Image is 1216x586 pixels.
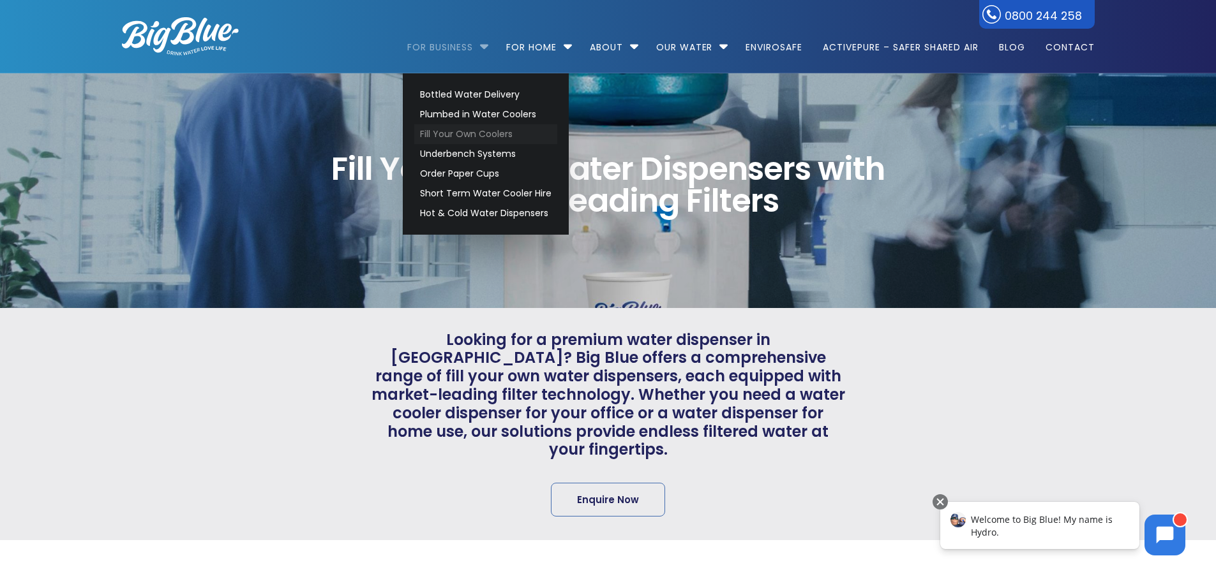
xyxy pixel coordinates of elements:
a: Bottled Water Delivery [414,85,557,105]
img: logo [122,17,239,55]
span: Looking for a premium water dispenser in [GEOGRAPHIC_DATA]? Big Blue offers a comprehensive range... [371,331,846,460]
a: Fill Your Own Coolers [414,124,557,144]
iframe: Chatbot [927,492,1198,568]
a: Enquire Now [551,483,665,516]
a: Plumbed in Water Coolers [414,105,557,124]
a: Underbench Systems [414,144,557,164]
a: Short Term Water Cooler Hire [414,184,557,203]
span: Fill Your Own Water Dispensers with Market Leading Filters [300,153,916,217]
a: Hot & Cold Water Dispensers [414,203,557,223]
a: Order Paper Cups [414,164,557,184]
